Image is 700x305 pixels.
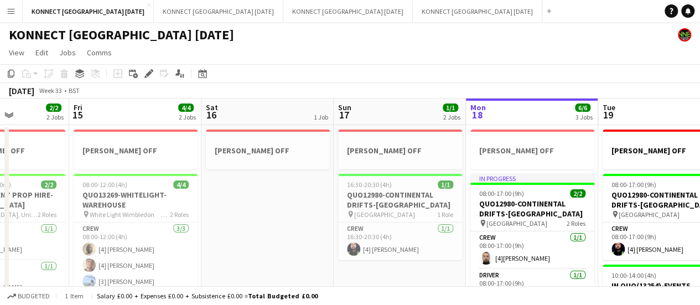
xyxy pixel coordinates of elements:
[470,199,594,219] h3: QUO12980-CONTINENTAL DRIFTS-[GEOGRAPHIC_DATA]
[575,104,590,112] span: 6/6
[338,174,462,260] app-job-card: 16:30-20:30 (4h)1/1QUO12980-CONTINENTAL DRIFTS-[GEOGRAPHIC_DATA] [GEOGRAPHIC_DATA]1 RoleCrew1/116...
[338,102,351,112] span: Sun
[69,86,80,95] div: BST
[443,113,460,121] div: 2 Jobs
[601,108,615,121] span: 19
[283,1,413,22] button: KONNECT [GEOGRAPHIC_DATA] [DATE]
[59,48,76,58] span: Jobs
[31,45,53,60] a: Edit
[46,104,61,112] span: 2/2
[9,48,24,58] span: View
[204,108,218,121] span: 16
[74,146,198,156] h3: [PERSON_NAME] OFF
[338,130,462,169] app-job-card: [PERSON_NAME] OFF
[314,113,328,121] div: 1 Job
[97,292,318,300] div: Salary £0.00 + Expenses £0.00 + Subsistence £0.00 =
[486,219,547,228] span: [GEOGRAPHIC_DATA]
[470,130,594,169] app-job-card: [PERSON_NAME] OFF
[206,102,218,112] span: Sat
[470,174,594,183] div: In progress
[611,180,656,189] span: 08:00-17:00 (9h)
[55,45,80,60] a: Jobs
[336,108,351,121] span: 17
[338,190,462,210] h3: QUO12980-CONTINENTAL DRIFTS-[GEOGRAPHIC_DATA]
[470,146,594,156] h3: [PERSON_NAME] OFF
[437,210,453,219] span: 1 Role
[413,1,542,22] button: KONNECT [GEOGRAPHIC_DATA] [DATE]
[567,219,585,228] span: 2 Roles
[173,180,189,189] span: 4/4
[206,146,330,156] h3: [PERSON_NAME] OFF
[338,223,462,260] app-card-role: Crew1/116:30-20:30 (4h)[4] [PERSON_NAME]
[74,102,82,112] span: Fri
[347,180,392,189] span: 16:30-20:30 (4h)
[6,290,51,302] button: Budgeted
[82,180,127,189] span: 08:00-12:00 (4h)
[619,210,680,219] span: [GEOGRAPHIC_DATA]
[37,86,64,95] span: Week 33
[603,102,615,112] span: Tue
[206,130,330,169] app-job-card: [PERSON_NAME] OFF
[354,210,415,219] span: [GEOGRAPHIC_DATA]
[154,1,283,22] button: KONNECT [GEOGRAPHIC_DATA] [DATE]
[611,271,656,280] span: 10:00-14:00 (4h)
[9,27,234,43] h1: KONNECT [GEOGRAPHIC_DATA] [DATE]
[38,210,56,219] span: 2 Roles
[74,190,198,210] h3: QUO13269-WHITELIGHT-WAREHOUSE
[82,45,116,60] a: Comms
[470,231,594,269] app-card-role: Crew1/108:00-17:00 (9h)[4][PERSON_NAME]
[178,104,194,112] span: 4/4
[438,180,453,189] span: 1/1
[479,189,524,198] span: 08:00-17:00 (9h)
[338,146,462,156] h3: [PERSON_NAME] OFF
[4,45,29,60] a: View
[74,130,198,169] app-job-card: [PERSON_NAME] OFF
[248,292,318,300] span: Total Budgeted £0.00
[41,180,56,189] span: 2/2
[90,210,170,219] span: White Light Wimbledon [STREET_ADDRESS]
[23,1,154,22] button: KONNECT [GEOGRAPHIC_DATA] [DATE]
[179,113,196,121] div: 2 Jobs
[170,210,189,219] span: 2 Roles
[72,108,82,121] span: 15
[575,113,593,121] div: 3 Jobs
[469,108,486,121] span: 18
[443,104,458,112] span: 1/1
[87,48,112,58] span: Comms
[74,223,198,292] app-card-role: Crew3/308:00-12:00 (4h)[4] [PERSON_NAME][4] [PERSON_NAME][3] [PERSON_NAME]
[61,292,87,300] span: 1 item
[18,292,50,300] span: Budgeted
[570,189,585,198] span: 2/2
[470,102,486,112] span: Mon
[678,28,691,42] app-user-avatar: Konnect 24hr EMERGENCY NR*
[9,85,34,96] div: [DATE]
[46,113,64,121] div: 2 Jobs
[35,48,48,58] span: Edit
